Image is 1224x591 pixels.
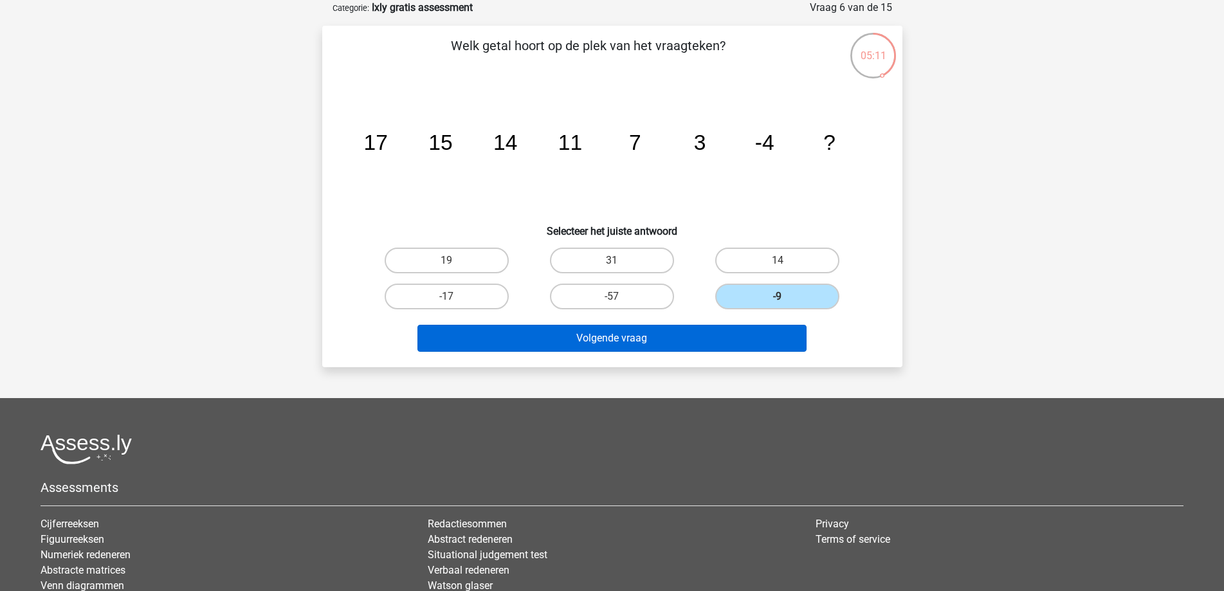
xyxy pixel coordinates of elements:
tspan: -4 [754,131,774,154]
a: Cijferreeksen [41,518,99,530]
a: Privacy [816,518,849,530]
a: Terms of service [816,533,890,545]
label: 14 [715,248,839,273]
label: 31 [550,248,674,273]
a: Verbaal redeneren [428,564,509,576]
button: Volgende vraag [417,325,807,352]
h6: Selecteer het juiste antwoord [343,215,882,237]
label: -17 [385,284,509,309]
a: Situational judgement test [428,549,547,561]
tspan: 7 [628,131,641,154]
img: Assessly logo [41,434,132,464]
label: -57 [550,284,674,309]
tspan: 11 [558,131,581,154]
tspan: 17 [363,131,387,154]
tspan: 15 [428,131,452,154]
small: Categorie: [333,3,369,13]
tspan: 14 [493,131,517,154]
a: Abstracte matrices [41,564,125,576]
a: Abstract redeneren [428,533,513,545]
a: Redactiesommen [428,518,507,530]
a: Figuurreeksen [41,533,104,545]
label: -9 [715,284,839,309]
label: 19 [385,248,509,273]
strong: Ixly gratis assessment [372,1,473,14]
a: Numeriek redeneren [41,549,131,561]
tspan: 3 [693,131,706,154]
p: Welk getal hoort op de plek van het vraagteken? [343,36,834,75]
div: 05:11 [849,32,897,64]
h5: Assessments [41,480,1183,495]
tspan: ? [823,131,836,154]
